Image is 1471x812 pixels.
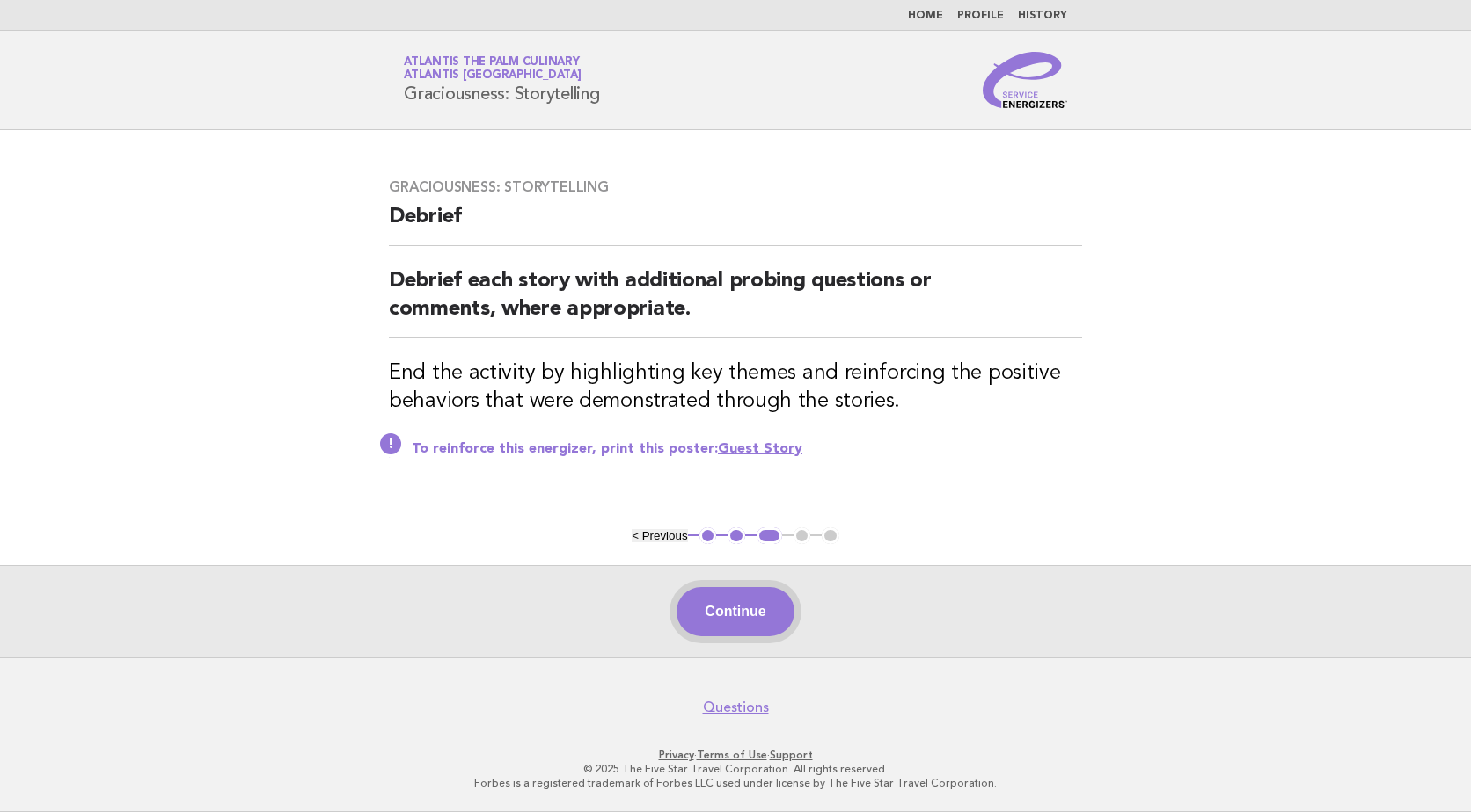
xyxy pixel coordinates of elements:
h2: Debrief [389,203,1082,246]
img: Service Energizers [983,52,1067,108]
button: 1 [699,527,717,545]
button: < Previous [632,529,687,542]
button: 2 [728,527,745,545]
button: 3 [757,527,782,545]
a: Privacy [659,749,694,761]
a: Guest Story [718,442,802,456]
p: © 2025 The Five Star Travel Corporation. All rights reserved. [197,762,1274,776]
h1: Graciousness: Storytelling [404,57,600,103]
a: Atlantis The Palm CulinaryAtlantis [GEOGRAPHIC_DATA] [404,56,582,81]
p: Forbes is a registered trademark of Forbes LLC used under license by The Five Star Travel Corpora... [197,776,1274,790]
h2: Debrief each story with additional probing questions or comments, where appropriate. [389,267,1082,338]
a: Home [908,11,943,21]
h3: Graciousness: Storytelling [389,178,1082,196]
a: History [1018,11,1067,21]
p: To reinforce this energizer, print this poster: [412,440,1082,458]
a: Questions [703,699,769,716]
a: Terms of Use [697,749,767,761]
span: Atlantis [GEOGRAPHIC_DATA] [404,70,582,82]
a: Profile [957,11,1004,21]
button: Continue [677,587,794,636]
h3: End the activity by highlighting key themes and reinforcing the positive behaviors that were demo... [389,359,1082,416]
p: · · [197,748,1274,762]
a: Support [770,749,813,761]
